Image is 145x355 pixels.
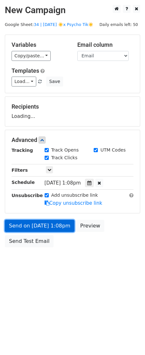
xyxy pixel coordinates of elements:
[45,180,81,186] span: [DATE] 1:08pm
[45,200,102,206] a: Copy unsubscribe link
[51,147,79,153] label: Track Opens
[12,41,68,48] h5: Variables
[76,220,104,232] a: Preview
[12,168,28,173] strong: Filters
[12,148,33,153] strong: Tracking
[5,220,74,232] a: Send on [DATE] 1:08pm
[113,324,145,355] iframe: Chat Widget
[34,22,93,27] a: 34 | [DATE] ☀️x Psycho Tik☀️
[77,41,133,48] h5: Email column
[97,22,140,27] a: Daily emails left: 50
[100,147,125,153] label: UTM Codes
[12,103,133,110] h5: Recipients
[12,77,36,87] a: Load...
[51,154,78,161] label: Track Clicks
[5,5,140,16] h2: New Campaign
[46,77,63,87] button: Save
[5,22,94,27] small: Google Sheet:
[97,21,140,28] span: Daily emails left: 50
[12,193,43,198] strong: Unsubscribe
[12,67,39,74] a: Templates
[5,235,54,247] a: Send Test Email
[12,51,51,61] a: Copy/paste...
[12,136,133,144] h5: Advanced
[12,180,35,185] strong: Schedule
[51,192,98,199] label: Add unsubscribe link
[12,103,133,120] div: Loading...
